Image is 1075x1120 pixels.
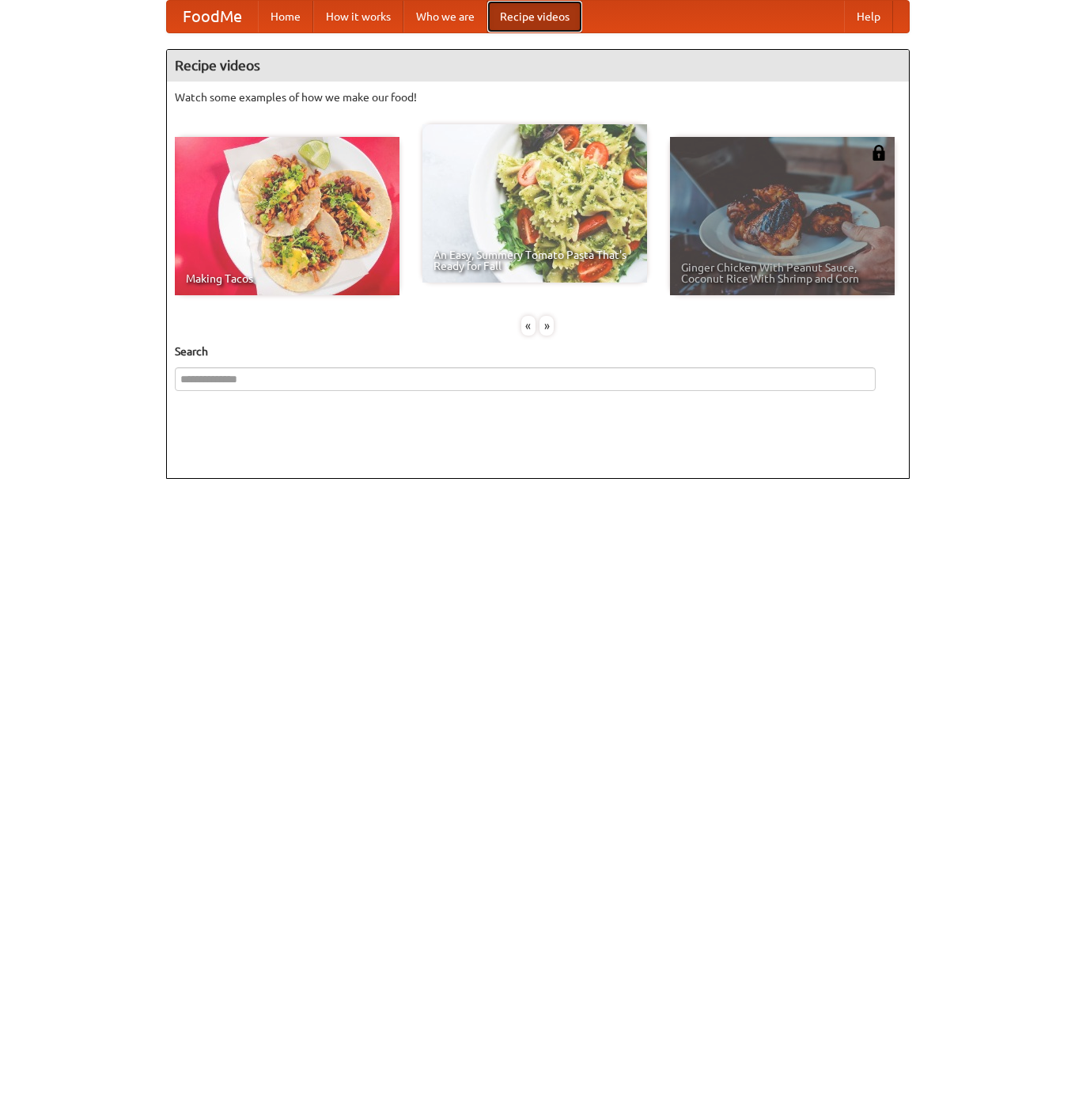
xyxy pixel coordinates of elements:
p: Watch some examples of how we make our food! [175,89,901,105]
h4: Recipe videos [167,50,909,82]
a: Home [258,1,313,32]
div: » [539,316,554,336]
a: Making Tacos [175,137,399,295]
div: « [521,316,536,336]
a: An Easy, Summery Tomato Pasta That's Ready for Fall [422,124,647,283]
a: Who we are [403,1,487,32]
h5: Search [175,344,901,359]
a: How it works [313,1,403,32]
a: FoodMe [167,1,258,32]
img: 483408.png [871,145,887,161]
span: An Easy, Summery Tomato Pasta That's Ready for Fall [433,249,636,271]
a: Recipe videos [487,1,582,32]
a: Help [844,1,893,32]
span: Making Tacos [186,273,388,284]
